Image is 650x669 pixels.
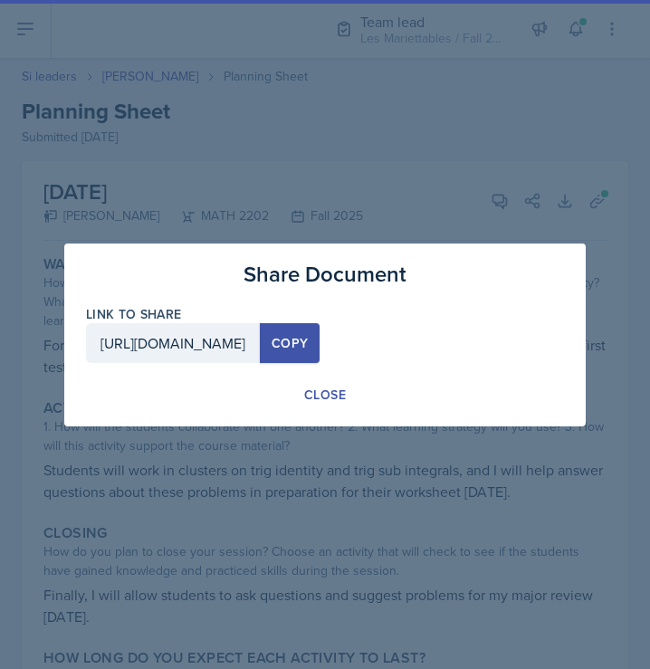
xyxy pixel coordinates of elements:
h3: Share Document [244,258,406,291]
button: Copy [260,323,320,363]
div: [URL][DOMAIN_NAME] [86,323,260,363]
label: Link to share [86,305,564,323]
div: Close [304,386,346,404]
button: Close [289,378,361,412]
div: Copy [272,336,308,350]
